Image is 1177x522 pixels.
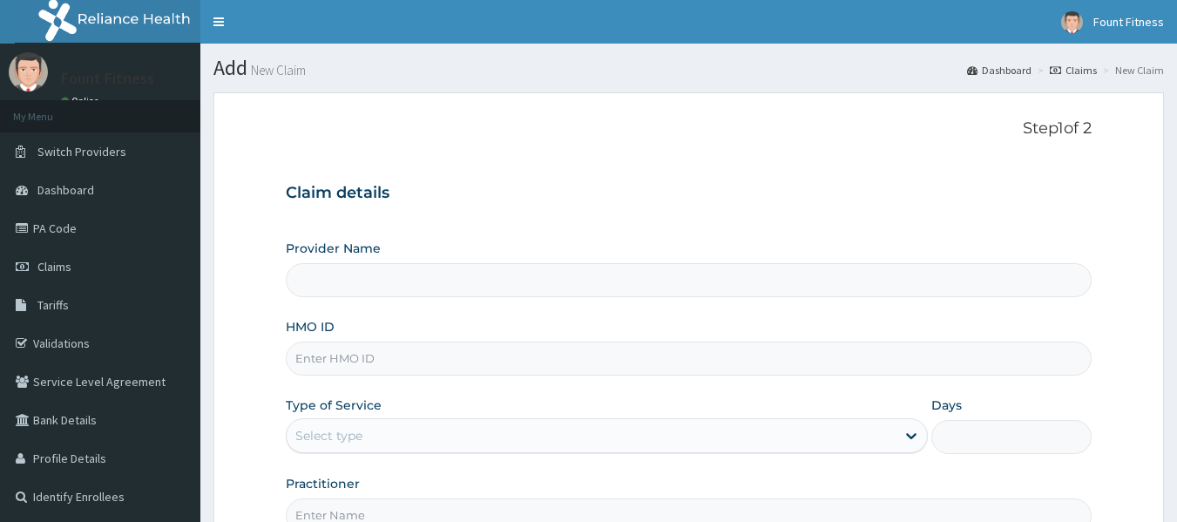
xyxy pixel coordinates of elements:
[37,144,126,159] span: Switch Providers
[286,342,1092,376] input: Enter HMO ID
[61,95,103,107] a: Online
[61,71,154,86] p: Fount Fitness
[931,397,962,414] label: Days
[213,57,1164,79] h1: Add
[247,64,306,77] small: New Claim
[1093,14,1164,30] span: Fount Fitness
[9,52,48,92] img: User Image
[286,318,335,336] label: HMO ID
[1099,63,1164,78] li: New Claim
[967,63,1032,78] a: Dashboard
[286,184,1092,203] h3: Claim details
[37,259,71,275] span: Claims
[1061,11,1083,33] img: User Image
[286,119,1092,139] p: Step 1 of 2
[37,182,94,198] span: Dashboard
[37,297,69,313] span: Tariffs
[295,427,362,444] div: Select type
[286,240,381,257] label: Provider Name
[1050,63,1097,78] a: Claims
[286,397,382,414] label: Type of Service
[286,475,360,492] label: Practitioner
